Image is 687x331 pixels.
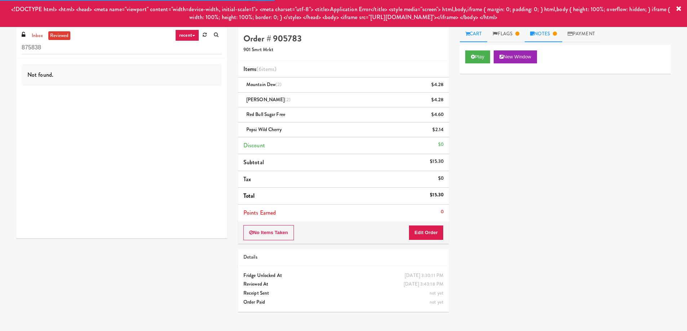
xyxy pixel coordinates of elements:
[243,209,276,217] span: Points Earned
[404,280,444,289] div: [DATE] 3:43:18 PM
[243,192,255,200] span: Total
[246,81,282,88] span: Mountain Dew
[243,158,264,166] span: Subtotal
[246,96,291,103] span: [PERSON_NAME]
[431,95,444,104] div: $4.28
[431,110,444,119] div: $4.60
[460,26,488,42] a: Cart
[246,126,282,133] span: Pepsi Wild Cherry
[243,298,444,307] div: Order Paid
[562,26,600,42] a: Payment
[262,65,275,73] ng-pluralize: items
[11,5,670,21] span: <!DOCTYPE html> <html> <head> <meta name="viewport" content="width=device-width, initial-scale=1"...
[438,174,444,183] div: $0
[285,96,291,103] span: (2)
[256,65,276,73] span: (6 )
[246,111,285,118] span: Red Bull Sugar Free
[22,41,222,54] input: Search vision orders
[243,65,276,73] span: Items
[243,271,444,280] div: Fridge Unlocked At
[430,290,444,296] span: not yet
[432,125,444,134] div: $2.14
[27,71,53,79] span: Not found.
[438,140,444,149] div: $0
[430,157,444,166] div: $15.30
[243,34,444,43] h4: Order # 905783
[243,253,444,262] div: Details
[276,81,282,88] span: (2)
[243,289,444,298] div: Receipt Sent
[487,26,525,42] a: Flags
[30,31,45,40] a: inbox
[243,175,251,183] span: Tax
[430,191,444,200] div: $15.30
[243,280,444,289] div: Reviewed At
[175,30,199,41] a: recent
[243,47,444,53] h5: 901 Smrt Mrkt
[525,26,562,42] a: Notes
[494,50,537,63] button: New Window
[405,271,444,280] div: [DATE] 3:30:11 PM
[441,207,444,216] div: 0
[465,50,490,63] button: Play
[243,141,265,149] span: Discount
[243,225,294,240] button: No Items Taken
[409,225,444,240] button: Edit Order
[48,31,71,40] a: reviewed
[431,80,444,89] div: $4.28
[430,299,444,305] span: not yet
